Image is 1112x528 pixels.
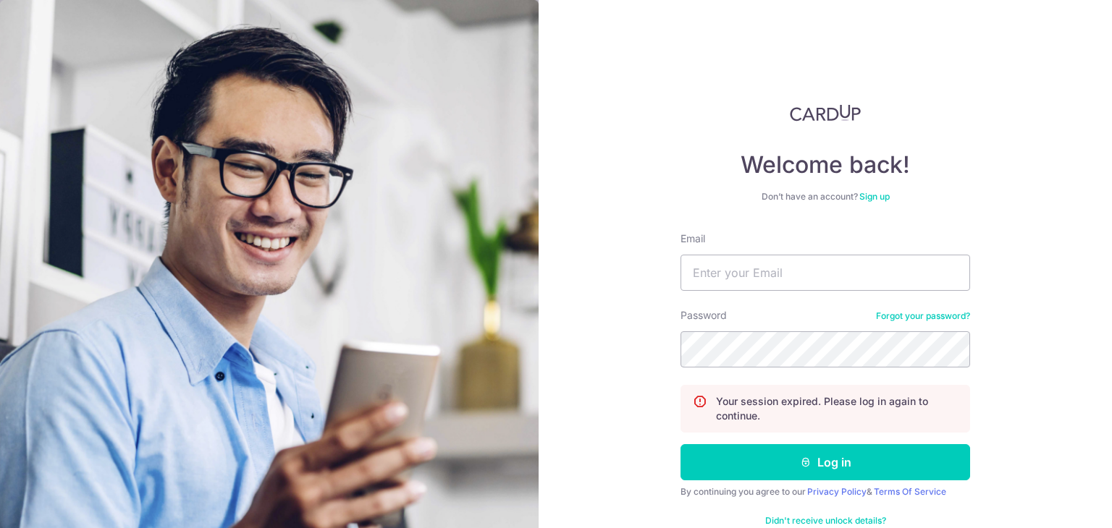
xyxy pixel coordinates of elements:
[681,231,705,246] label: Email
[874,486,946,497] a: Terms Of Service
[681,191,970,203] div: Don’t have an account?
[681,444,970,480] button: Log in
[681,486,970,498] div: By continuing you agree to our &
[681,308,727,323] label: Password
[807,486,867,497] a: Privacy Policy
[859,191,890,202] a: Sign up
[681,255,970,291] input: Enter your Email
[716,394,958,423] p: Your session expired. Please log in again to continue.
[765,515,886,527] a: Didn't receive unlock details?
[876,310,970,322] a: Forgot your password?
[790,104,861,122] img: CardUp Logo
[681,150,970,179] h4: Welcome back!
